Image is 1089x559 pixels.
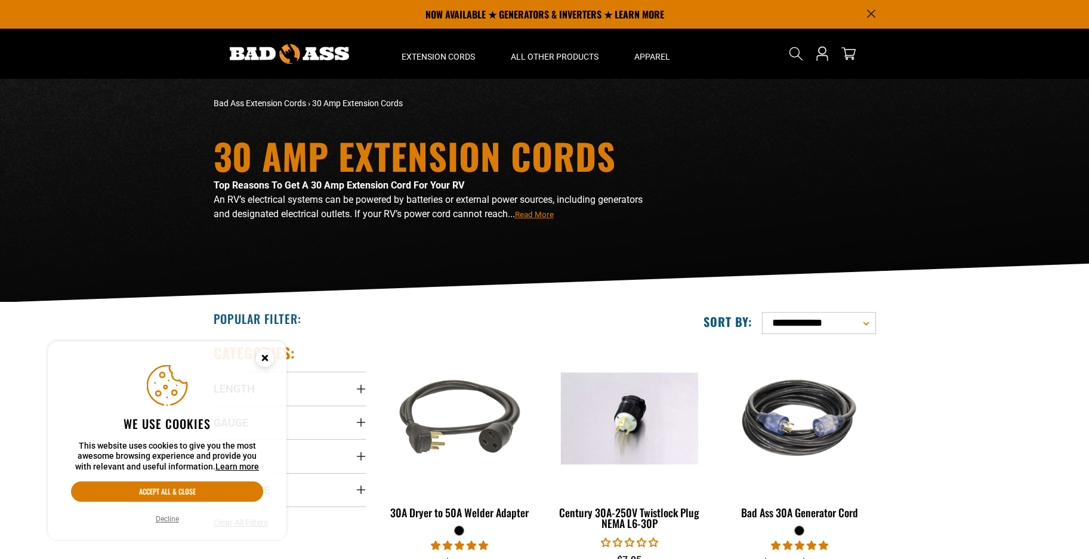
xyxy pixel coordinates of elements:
[308,98,310,108] span: ›
[553,344,705,536] a: Century 30A-250V Twistlock Plug NEMA L6-30P Century 30A-250V Twistlock Plug NEMA L6-30P
[511,51,599,62] span: All Other Products
[634,51,670,62] span: Apparel
[724,350,875,487] img: black
[384,29,493,79] summary: Extension Cords
[215,462,259,471] a: Learn more
[214,98,306,108] a: Bad Ass Extension Cords
[71,441,263,472] p: This website uses cookies to give you the most awesome browsing experience and provide you with r...
[48,341,286,541] aside: Cookie Consent
[704,314,752,329] label: Sort by:
[723,507,875,518] div: Bad Ass 30A Generator Cord
[152,513,183,525] button: Decline
[214,180,464,191] strong: Top Reasons To Get A 30 Amp Extension Cord For Your RV
[786,44,806,63] summary: Search
[384,507,536,518] div: 30A Dryer to 50A Welder Adapter
[723,344,875,525] a: black Bad Ass 30A Generator Cord
[515,210,554,219] span: Read More
[214,439,366,472] summary: Color
[384,350,535,487] img: black
[230,44,349,64] img: Bad Ass Extension Cords
[553,507,705,529] div: Century 30A-250V Twistlock Plug NEMA L6-30P
[214,138,649,174] h1: 30 Amp Extension Cords
[214,372,366,405] summary: Length
[384,344,536,525] a: black 30A Dryer to 50A Welder Adapter
[214,473,366,507] summary: Amperage
[214,406,366,439] summary: Gauge
[71,416,263,431] h2: We use cookies
[616,29,688,79] summary: Apparel
[601,537,658,548] span: 0.00 stars
[214,97,649,110] nav: breadcrumbs
[431,540,488,551] span: 5.00 stars
[402,51,475,62] span: Extension Cords
[771,540,828,551] span: 5.00 stars
[493,29,616,79] summary: All Other Products
[214,193,649,221] p: An RV’s electrical systems can be powered by batteries or external power sources, including gener...
[554,372,705,464] img: Century 30A-250V Twistlock Plug NEMA L6-30P
[312,98,403,108] span: 30 Amp Extension Cords
[71,481,263,502] button: Accept all & close
[214,311,301,326] h2: Popular Filter:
